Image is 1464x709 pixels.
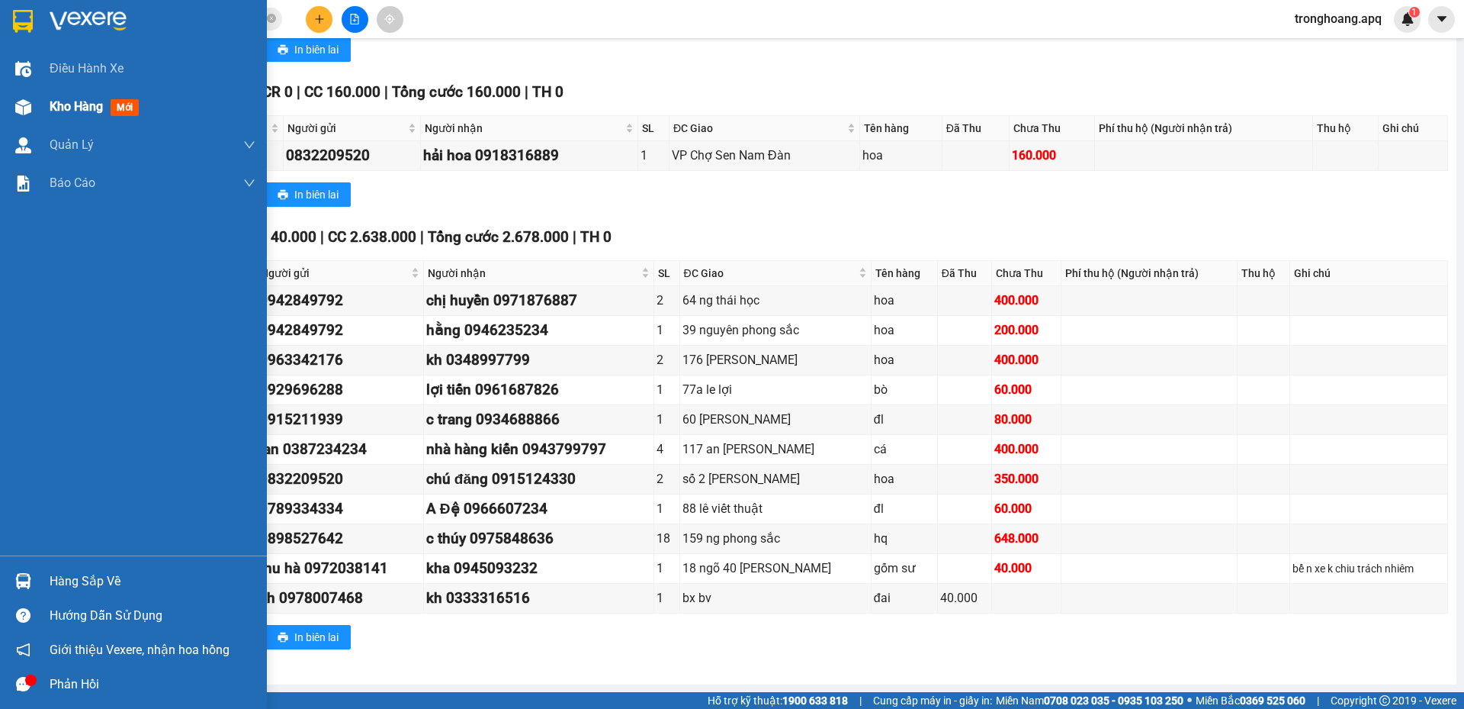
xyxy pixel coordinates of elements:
span: Người nhận [425,120,622,137]
div: 40.000 [994,559,1058,578]
div: 117 an [PERSON_NAME] [682,440,868,459]
div: 80.000 [994,410,1058,429]
span: TH 0 [532,83,563,101]
span: tronghoang.apq [1283,9,1394,28]
button: printerIn biên lai [265,625,351,649]
th: SL [638,116,670,141]
th: Tên hàng [872,261,938,286]
div: c thúy 0975848636 [426,527,651,550]
div: 2 [657,350,677,369]
img: solution-icon [15,176,31,192]
div: 350.000 [994,469,1058,488]
span: Quản Lý [50,135,94,154]
span: copyright [1379,695,1390,706]
span: Miền Nam [996,692,1183,709]
img: warehouse-icon [15,137,31,153]
div: 0915211939 [259,408,421,431]
div: 39 nguyên phong sắc [682,321,868,340]
div: hoa [874,291,935,310]
div: hải hoa 0918316889 [423,144,635,167]
span: ĐC Giao [673,120,844,137]
th: Tên hàng [860,116,942,141]
div: 1 [657,559,677,578]
div: Hướng dẫn sử dụng [50,604,255,627]
div: 0832209520 [286,144,418,167]
div: 1 [640,146,667,165]
div: cá [874,440,935,459]
span: question-circle [16,608,30,623]
div: kh 0333316516 [426,587,651,610]
div: nhà hàng kiến 0943799797 [426,438,651,461]
span: Miền Bắc [1196,692,1305,709]
span: printer [278,189,288,201]
div: 40.000 [940,588,989,607]
div: hằng 0946235234 [426,319,651,342]
span: Cung cấp máy in - giấy in: [873,692,992,709]
th: Ghi chú [1290,261,1447,286]
span: Tổng cước 2.678.000 [428,228,569,246]
span: | [384,83,388,101]
div: 160.000 [1012,146,1092,165]
span: | [420,228,424,246]
div: Hàng sắp về [50,570,255,593]
button: plus [306,6,332,33]
button: aim [377,6,403,33]
div: chú đăng 0915124330 [426,468,651,491]
th: Phí thu hộ (Người nhận trả) [1061,261,1238,286]
span: caret-down [1435,12,1449,26]
span: down [243,177,255,189]
span: ĐC Giao [684,265,856,282]
span: In biên lai [294,629,339,646]
div: 0942849792 [259,319,421,342]
div: 60 [PERSON_NAME] [682,410,868,429]
span: Người gửi [287,120,405,137]
span: Giới thiệu Vexere, nhận hoa hồng [50,640,230,659]
button: printerIn biên lai [265,182,351,207]
button: printerIn biên lai [265,37,351,62]
span: file-add [349,14,360,24]
strong: 0708 023 035 - 0935 103 250 [1044,694,1183,707]
th: Chưa Thu [992,261,1061,286]
div: bể n xe k chiu trách nhiêm [1292,560,1444,577]
div: đai [874,588,935,607]
span: CR 0 [262,83,293,101]
div: 1 [657,499,677,518]
th: Chưa Thu [1010,116,1095,141]
div: 400.000 [994,350,1058,369]
div: A Đệ 0966607234 [426,498,651,520]
div: gốm sư [874,559,935,578]
span: Báo cáo [50,173,95,192]
div: 200.000 [994,321,1058,340]
div: thu hà 0972038141 [259,557,421,580]
span: Hỗ trợ kỹ thuật: [708,692,848,709]
span: Người nhận [428,265,638,282]
div: 60.000 [994,380,1058,399]
span: | [1317,692,1319,709]
div: kh 0978007468 [259,587,421,610]
span: Kho hàng [50,99,103,114]
div: 0963342176 [259,349,421,372]
span: notification [16,643,30,657]
span: In biên lai [294,41,339,58]
div: số 2 [PERSON_NAME] [682,469,868,488]
th: Thu hộ [1238,261,1291,286]
img: logo-vxr [13,10,33,33]
span: In biên lai [294,186,339,203]
th: Ghi chú [1379,116,1448,141]
span: | [320,228,324,246]
strong: 0369 525 060 [1240,694,1305,707]
span: Tổng cước 160.000 [392,83,521,101]
span: ⚪️ [1187,698,1192,704]
div: chị huyền 0971876887 [426,289,651,312]
div: bò [874,380,935,399]
div: 400.000 [994,291,1058,310]
div: 4 [657,440,677,459]
span: CR 40.000 [249,228,316,246]
div: hoa [874,321,935,340]
div: 1 [657,588,677,607]
div: 77a le lợi [682,380,868,399]
sup: 1 [1409,7,1420,18]
span: close-circle [267,12,276,27]
div: 0789334334 [259,498,421,520]
div: hoa [862,146,939,165]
